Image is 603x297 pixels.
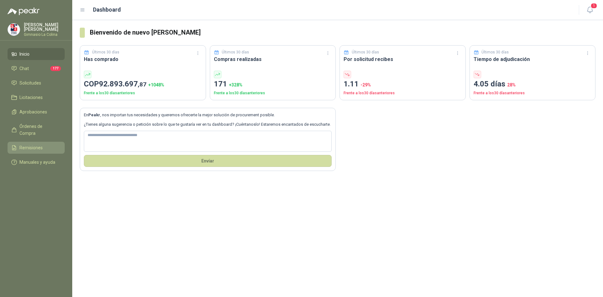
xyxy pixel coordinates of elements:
[50,66,61,71] span: 177
[361,82,371,87] span: -29 %
[344,78,462,90] p: 1.11
[474,55,592,63] h3: Tiempo de adjudicación
[8,91,65,103] a: Licitaciones
[8,156,65,168] a: Manuales y ayuda
[8,142,65,154] a: Remisiones
[19,80,41,86] span: Solicitudes
[19,108,47,115] span: Aprobaciones
[507,82,516,87] span: 28 %
[84,112,332,118] p: En , nos importan tus necesidades y queremos ofrecerte la mejor solución de procurement posible.
[90,28,595,37] h3: Bienvenido de nuevo [PERSON_NAME]
[84,155,332,167] button: Envíar
[8,63,65,74] a: Chat177
[93,5,121,14] h1: Dashboard
[344,90,462,96] p: Frente a los 30 días anteriores
[19,94,43,101] span: Licitaciones
[148,82,164,87] span: + 1048 %
[8,120,65,139] a: Órdenes de Compra
[8,24,20,36] img: Company Logo
[8,8,40,15] img: Logo peakr
[352,49,379,55] p: Últimos 30 días
[138,81,146,88] span: ,87
[92,49,119,55] p: Últimos 30 días
[584,4,595,16] button: 1
[474,90,592,96] p: Frente a los 30 días anteriores
[8,48,65,60] a: Inicio
[19,65,29,72] span: Chat
[99,80,146,88] span: 92.893.697
[214,90,332,96] p: Frente a los 30 días anteriores
[84,55,202,63] h3: Has comprado
[84,78,202,90] p: COP
[214,55,332,63] h3: Compras realizadas
[344,55,462,63] h3: Por solicitud recibes
[19,144,43,151] span: Remisiones
[24,33,65,36] p: Gimnasio La Colina
[24,23,65,31] p: [PERSON_NAME] [PERSON_NAME]
[481,49,509,55] p: Últimos 30 días
[19,51,30,58] span: Inicio
[222,49,249,55] p: Últimos 30 días
[590,3,597,9] span: 1
[19,123,59,137] span: Órdenes de Compra
[474,78,592,90] p: 4.05 días
[88,113,100,117] b: Peakr
[229,82,242,87] span: + 328 %
[84,121,332,128] p: ¿Tienes alguna sugerencia o petición sobre lo que te gustaría ver en tu dashboard? ¡Cuéntanoslo! ...
[84,90,202,96] p: Frente a los 30 días anteriores
[214,78,332,90] p: 171
[19,159,55,166] span: Manuales y ayuda
[8,106,65,118] a: Aprobaciones
[8,77,65,89] a: Solicitudes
